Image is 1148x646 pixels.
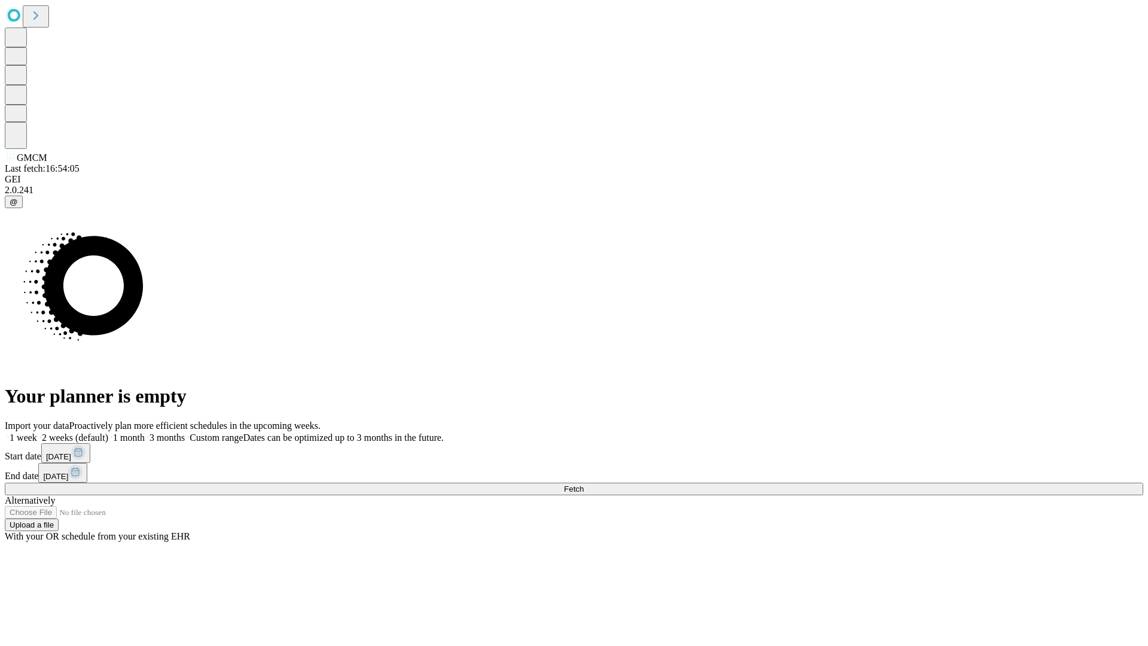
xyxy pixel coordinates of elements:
[5,185,1143,196] div: 2.0.241
[149,432,185,443] span: 3 months
[5,463,1143,483] div: End date
[41,443,90,463] button: [DATE]
[5,163,80,173] span: Last fetch: 16:54:05
[5,519,59,531] button: Upload a file
[10,432,37,443] span: 1 week
[190,432,243,443] span: Custom range
[42,432,108,443] span: 2 weeks (default)
[17,153,47,163] span: GMCM
[243,432,444,443] span: Dates can be optimized up to 3 months in the future.
[46,452,71,461] span: [DATE]
[5,443,1143,463] div: Start date
[10,197,18,206] span: @
[5,174,1143,185] div: GEI
[5,420,69,431] span: Import your data
[113,432,145,443] span: 1 month
[69,420,320,431] span: Proactively plan more efficient schedules in the upcoming weeks.
[38,463,87,483] button: [DATE]
[5,196,23,208] button: @
[5,385,1143,407] h1: Your planner is empty
[43,472,68,481] span: [DATE]
[564,484,584,493] span: Fetch
[5,483,1143,495] button: Fetch
[5,495,55,505] span: Alternatively
[5,531,190,541] span: With your OR schedule from your existing EHR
